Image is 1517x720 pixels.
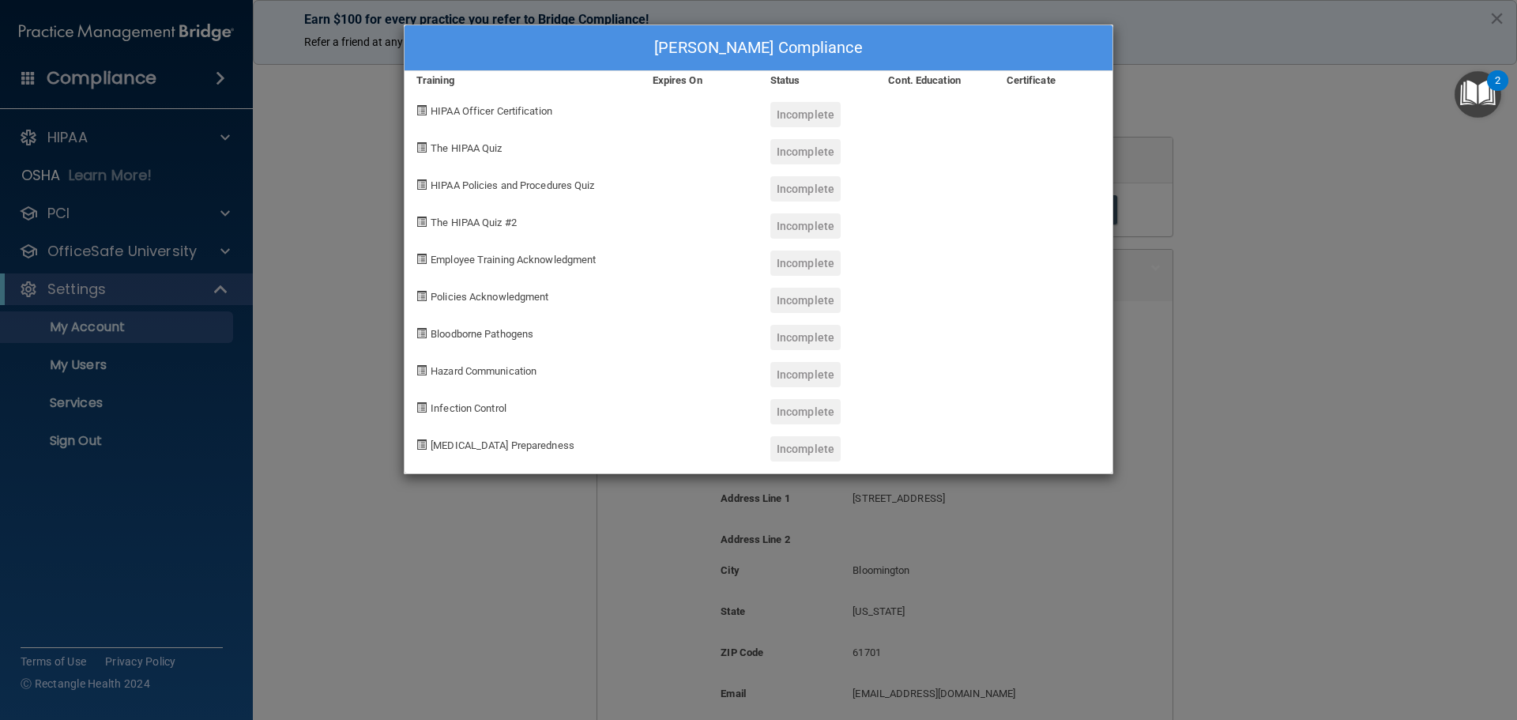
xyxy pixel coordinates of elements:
span: Policies Acknowledgment [431,291,548,303]
div: Incomplete [770,213,841,239]
button: Open Resource Center, 2 new notifications [1455,71,1501,118]
div: Incomplete [770,251,841,276]
span: The HIPAA Quiz #2 [431,217,517,228]
div: Expires On [641,71,758,90]
span: The HIPAA Quiz [431,142,502,154]
div: [PERSON_NAME] Compliance [405,25,1112,71]
div: Incomplete [770,139,841,164]
div: Incomplete [770,288,841,313]
div: Training [405,71,641,90]
div: Incomplete [770,176,841,202]
div: Incomplete [770,325,841,350]
div: Certificate [995,71,1112,90]
span: HIPAA Officer Certification [431,105,552,117]
span: Infection Control [431,402,506,414]
div: Incomplete [770,399,841,424]
div: Incomplete [770,362,841,387]
div: 2 [1495,81,1500,101]
span: HIPAA Policies and Procedures Quiz [431,179,594,191]
span: [MEDICAL_DATA] Preparedness [431,439,574,451]
span: Hazard Communication [431,365,536,377]
div: Status [758,71,876,90]
span: Bloodborne Pathogens [431,328,533,340]
div: Incomplete [770,102,841,127]
span: Employee Training Acknowledgment [431,254,596,266]
div: Cont. Education [876,71,994,90]
div: Incomplete [770,436,841,462]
